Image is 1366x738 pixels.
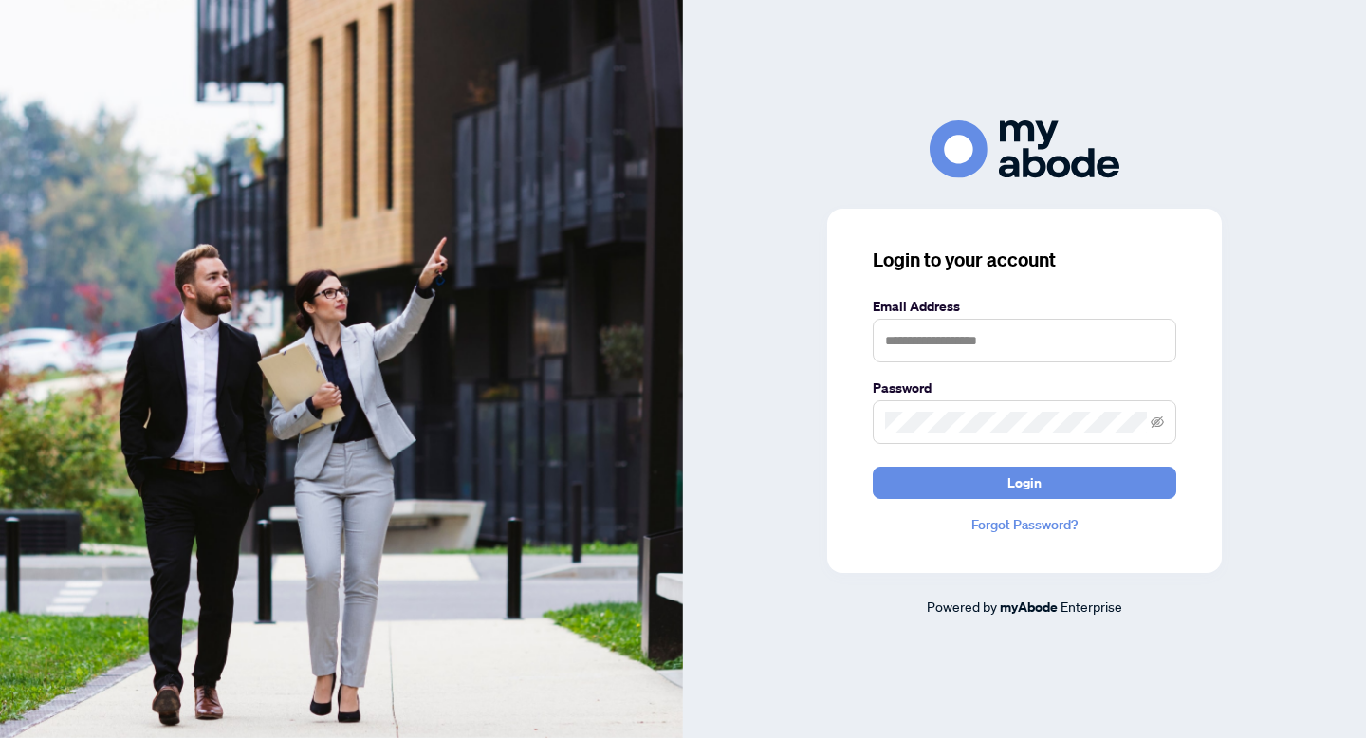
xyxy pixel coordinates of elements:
[873,514,1176,535] a: Forgot Password?
[873,296,1176,317] label: Email Address
[1061,598,1122,615] span: Enterprise
[930,120,1119,178] img: ma-logo
[873,467,1176,499] button: Login
[873,378,1176,398] label: Password
[927,598,997,615] span: Powered by
[1151,415,1164,429] span: eye-invisible
[1007,468,1042,498] span: Login
[873,247,1176,273] h3: Login to your account
[1000,597,1058,618] a: myAbode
